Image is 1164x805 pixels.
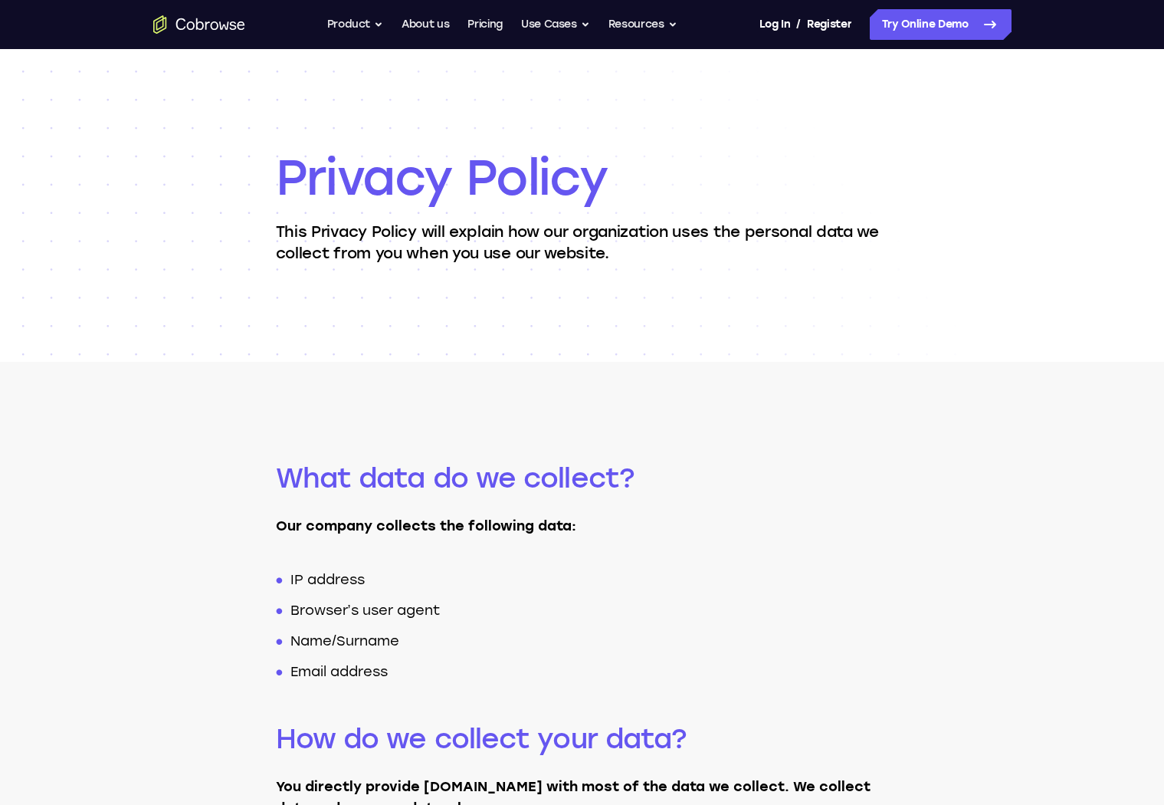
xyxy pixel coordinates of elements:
[291,592,889,623] li: Browser’s user agent
[402,9,449,40] a: About us
[807,9,851,40] a: Register
[870,9,1012,40] a: Try Online Demo
[276,147,889,209] h1: Privacy Policy
[759,9,790,40] a: Log In
[327,9,384,40] button: Product
[521,9,590,40] button: Use Cases
[153,15,245,34] a: Go to the home page
[291,623,889,653] li: Name/Surname
[276,517,576,534] strong: Our company collects the following data:
[291,561,889,592] li: IP address
[467,9,503,40] a: Pricing
[276,460,889,497] h2: What data do we collect?
[276,221,889,264] p: This Privacy Policy will explain how our organization uses the personal data we collect from you ...
[608,9,677,40] button: Resources
[291,653,889,684] li: Email address
[796,15,801,34] span: /
[276,721,889,757] h2: How do we collect your data?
